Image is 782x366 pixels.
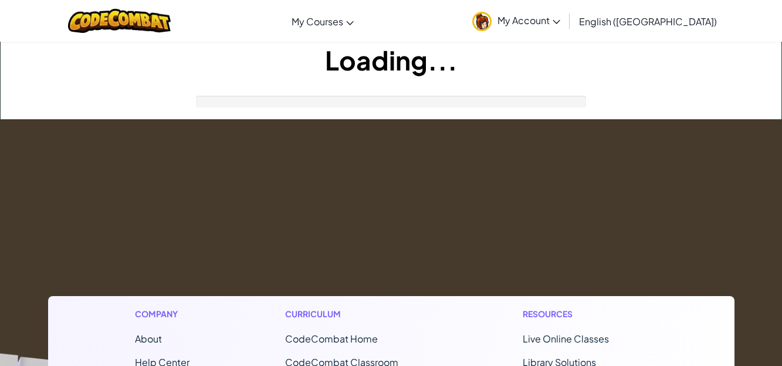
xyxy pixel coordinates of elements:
[68,9,171,33] img: CodeCombat logo
[466,2,566,39] a: My Account
[285,308,427,320] h1: Curriculum
[286,5,360,37] a: My Courses
[523,308,648,320] h1: Resources
[472,12,492,31] img: avatar
[135,308,189,320] h1: Company
[285,333,378,345] span: CodeCombat Home
[292,15,343,28] span: My Courses
[1,42,781,78] h1: Loading...
[135,333,162,345] a: About
[573,5,723,37] a: English ([GEOGRAPHIC_DATA])
[523,333,609,345] a: Live Online Classes
[497,14,560,26] span: My Account
[579,15,717,28] span: English ([GEOGRAPHIC_DATA])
